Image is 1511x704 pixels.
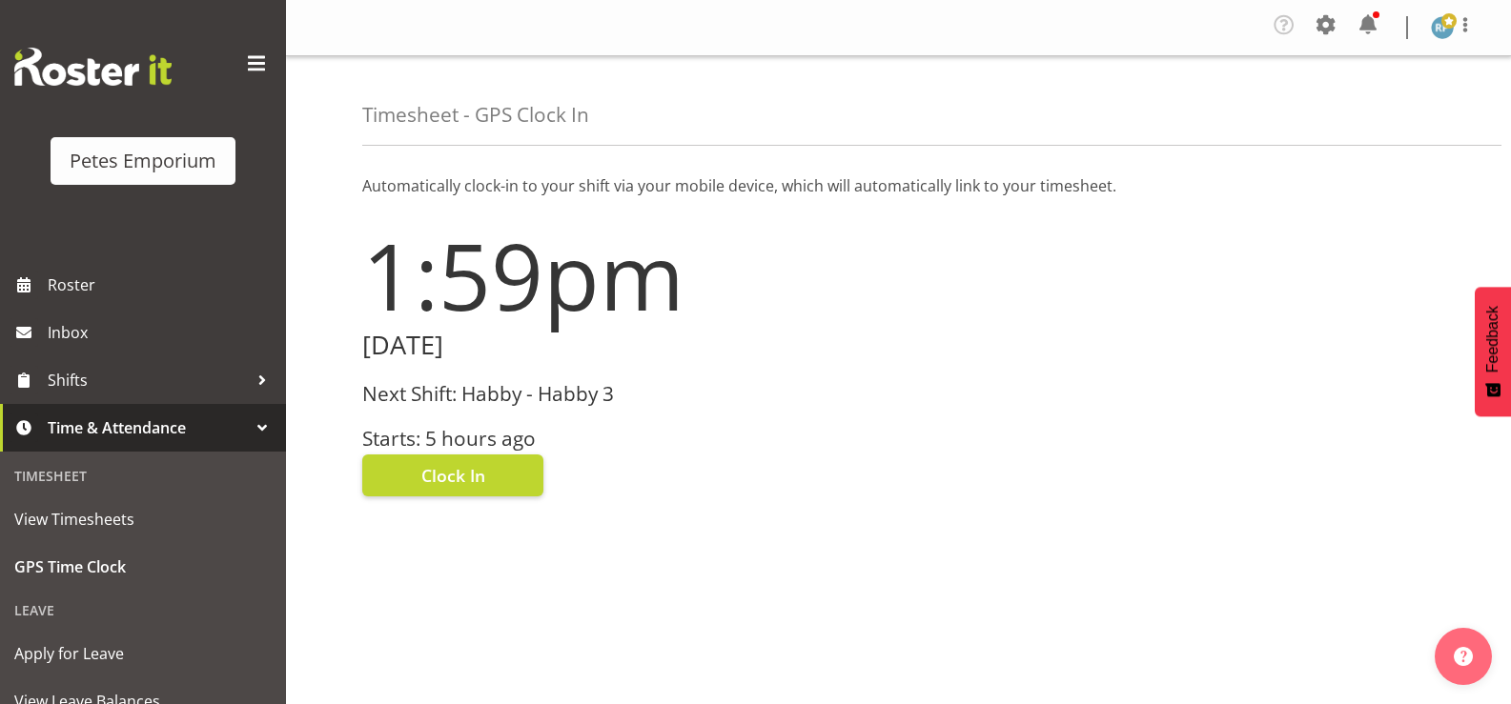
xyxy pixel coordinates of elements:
h1: 1:59pm [362,224,888,327]
span: Apply for Leave [14,639,272,668]
span: GPS Time Clock [14,553,272,581]
div: Petes Emporium [70,147,216,175]
div: Leave [5,591,281,630]
img: help-xxl-2.png [1454,647,1473,666]
span: Inbox [48,318,276,347]
a: GPS Time Clock [5,543,281,591]
img: Rosterit website logo [14,48,172,86]
span: Roster [48,271,276,299]
h3: Next Shift: Habby - Habby 3 [362,383,888,405]
img: reina-puketapu721.jpg [1431,16,1454,39]
button: Feedback - Show survey [1475,287,1511,416]
h3: Starts: 5 hours ago [362,428,888,450]
div: Timesheet [5,456,281,495]
span: Feedback [1484,306,1501,372]
a: Apply for Leave [5,630,281,677]
button: Clock In [362,454,543,496]
h2: [DATE] [362,331,888,360]
span: Clock In [421,463,485,488]
span: Shifts [48,366,248,394]
span: Time & Attendance [48,413,248,442]
a: View Timesheets [5,495,281,543]
p: Automatically clock-in to your shift via your mobile device, which will automatically link to you... [362,174,1435,197]
h4: Timesheet - GPS Clock In [362,104,589,126]
span: View Timesheets [14,505,272,533]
